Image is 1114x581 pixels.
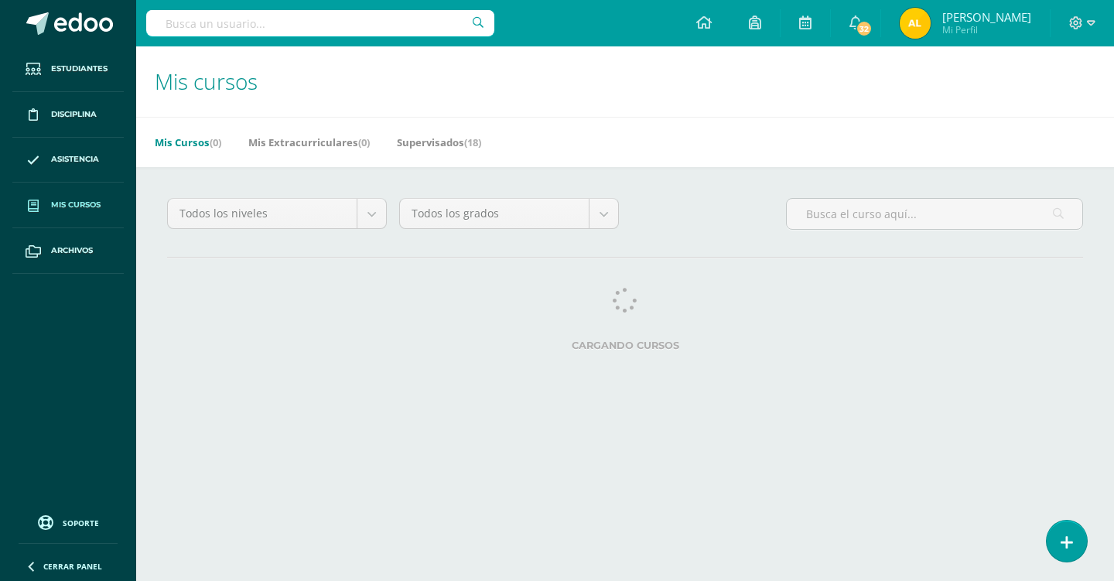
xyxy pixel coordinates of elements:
[900,8,931,39] img: 96fdf0062efbd78d20124a13cad8824c.png
[942,9,1031,25] span: [PERSON_NAME]
[464,135,481,149] span: (18)
[358,135,370,149] span: (0)
[155,130,221,155] a: Mis Cursos(0)
[51,244,93,257] span: Archivos
[12,92,124,138] a: Disciplina
[12,228,124,274] a: Archivos
[51,153,99,166] span: Asistencia
[19,511,118,532] a: Soporte
[168,199,386,228] a: Todos los niveles
[179,199,345,228] span: Todos los niveles
[942,23,1031,36] span: Mi Perfil
[63,518,99,528] span: Soporte
[146,10,494,36] input: Busca un usuario...
[397,130,481,155] a: Supervisados(18)
[12,138,124,183] a: Asistencia
[248,130,370,155] a: Mis Extracurriculares(0)
[12,46,124,92] a: Estudiantes
[51,63,108,75] span: Estudiantes
[167,340,1083,351] label: Cargando cursos
[787,199,1082,229] input: Busca el curso aquí...
[400,199,618,228] a: Todos los grados
[51,108,97,121] span: Disciplina
[856,20,873,37] span: 32
[155,67,258,96] span: Mis cursos
[51,199,101,211] span: Mis cursos
[412,199,577,228] span: Todos los grados
[43,561,102,572] span: Cerrar panel
[12,183,124,228] a: Mis cursos
[210,135,221,149] span: (0)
